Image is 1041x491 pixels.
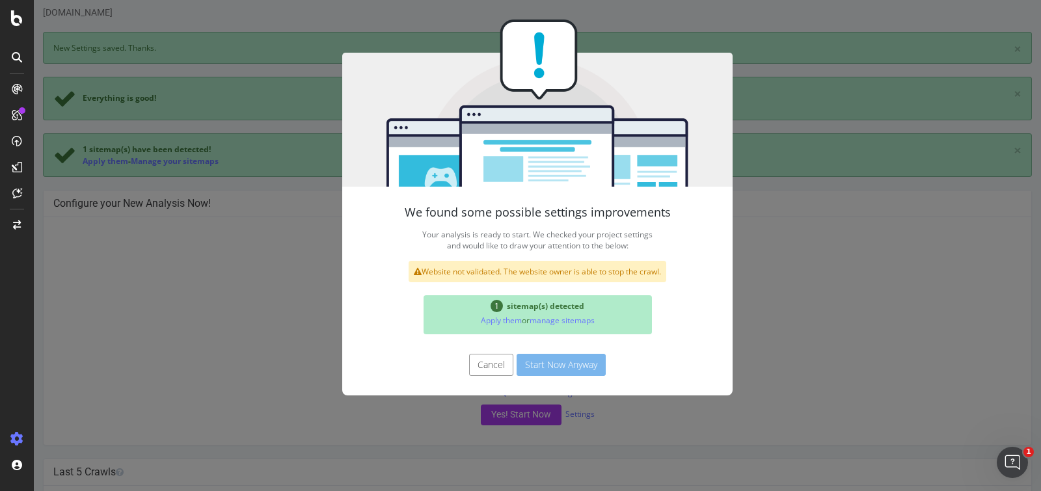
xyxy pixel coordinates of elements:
[496,315,561,326] a: manage sitemaps
[308,20,699,187] img: You're all set!
[375,261,632,282] div: Website not validated. The website owner is able to stop the crawl.
[334,206,673,219] h4: We found some possible settings improvements
[334,226,673,254] p: Your analysis is ready to start. We checked your project settings and would like to draw your att...
[473,300,550,312] span: sitemap(s) detected
[457,300,469,312] span: 1
[997,447,1028,478] iframe: Intercom live chat
[447,315,488,326] a: Apply them
[435,354,480,376] button: Cancel
[395,312,613,329] p: or
[1023,447,1034,457] span: 1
